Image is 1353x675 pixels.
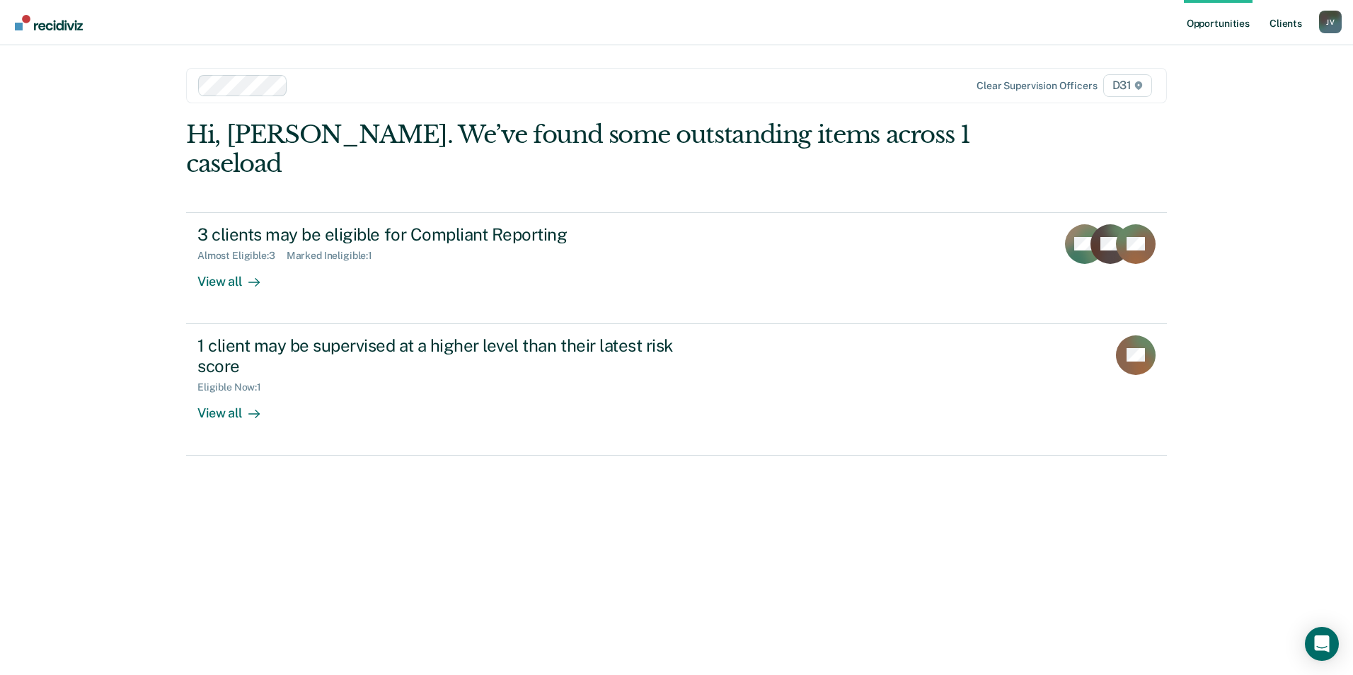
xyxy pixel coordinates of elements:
[15,15,83,30] img: Recidiviz
[197,224,694,245] div: 3 clients may be eligible for Compliant Reporting
[197,262,277,289] div: View all
[197,250,287,262] div: Almost Eligible : 3
[197,393,277,421] div: View all
[1319,11,1342,33] button: Profile dropdown button
[197,381,272,393] div: Eligible Now : 1
[1103,74,1152,97] span: D31
[1319,11,1342,33] div: J V
[186,324,1167,456] a: 1 client may be supervised at a higher level than their latest risk scoreEligible Now:1View all
[1305,627,1339,661] div: Open Intercom Messenger
[197,335,694,376] div: 1 client may be supervised at a higher level than their latest risk score
[186,120,971,178] div: Hi, [PERSON_NAME]. We’ve found some outstanding items across 1 caseload
[287,250,384,262] div: Marked Ineligible : 1
[186,212,1167,324] a: 3 clients may be eligible for Compliant ReportingAlmost Eligible:3Marked Ineligible:1View all
[977,80,1097,92] div: Clear supervision officers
